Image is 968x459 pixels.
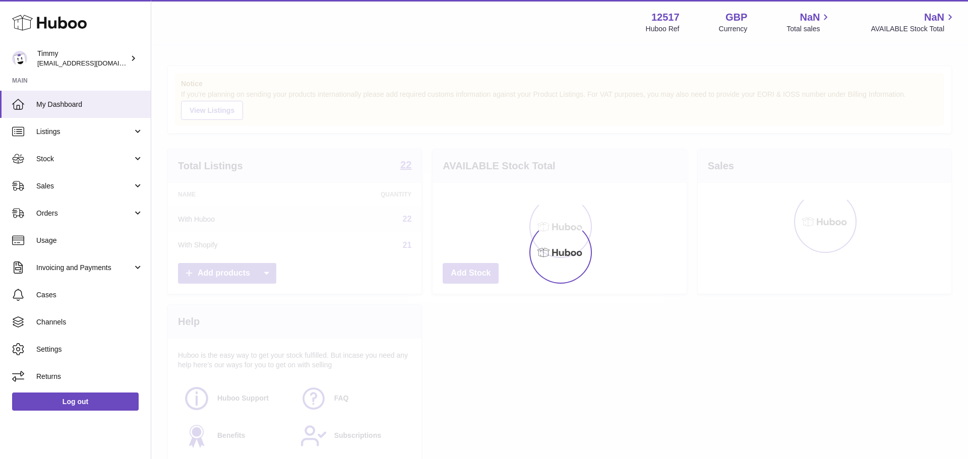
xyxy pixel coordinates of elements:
[36,100,143,109] span: My Dashboard
[36,263,133,273] span: Invoicing and Payments
[871,24,956,34] span: AVAILABLE Stock Total
[36,317,143,327] span: Channels
[36,127,133,137] span: Listings
[36,181,133,191] span: Sales
[37,49,128,68] div: Timmy
[871,11,956,34] a: NaN AVAILABLE Stock Total
[924,11,944,24] span: NaN
[800,11,820,24] span: NaN
[786,11,831,34] a: NaN Total sales
[651,11,680,24] strong: 12517
[37,59,148,67] span: [EMAIL_ADDRESS][DOMAIN_NAME]
[36,345,143,354] span: Settings
[786,24,831,34] span: Total sales
[719,24,748,34] div: Currency
[646,24,680,34] div: Huboo Ref
[36,236,143,245] span: Usage
[12,51,27,66] img: internalAdmin-12517@internal.huboo.com
[36,209,133,218] span: Orders
[36,290,143,300] span: Cases
[725,11,747,24] strong: GBP
[36,154,133,164] span: Stock
[36,372,143,381] span: Returns
[12,392,139,411] a: Log out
